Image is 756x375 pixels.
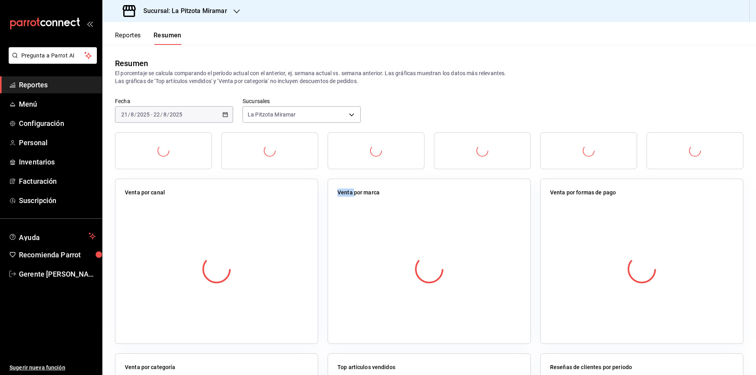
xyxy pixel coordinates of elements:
div: Resumen [115,57,148,69]
p: Venta por categoría [125,363,176,371]
span: Suscripción [19,195,96,206]
input: ---- [137,111,150,118]
span: - [151,111,152,118]
span: Menú [19,99,96,109]
span: / [134,111,137,118]
span: Configuración [19,118,96,129]
div: navigation tabs [115,31,182,45]
input: -- [163,111,167,118]
p: Reseñas de clientes por periodo [550,363,632,371]
label: Fecha [115,98,233,104]
button: Reportes [115,31,141,45]
a: Pregunta a Parrot AI [6,57,97,65]
span: Inventarios [19,157,96,167]
label: Sucursales [243,98,361,104]
span: Personal [19,137,96,148]
button: Resumen [154,31,182,45]
input: -- [130,111,134,118]
span: Recomienda Parrot [19,249,96,260]
span: / [167,111,169,118]
span: Facturación [19,176,96,187]
span: Gerente [PERSON_NAME] [19,269,96,279]
span: La Pitzota Miramar [248,111,296,118]
h3: Sucursal: La Pitzota Miramar [137,6,227,16]
span: Reportes [19,79,96,90]
p: Venta por canal [125,188,165,197]
span: / [128,111,130,118]
p: Venta por marca [337,188,380,197]
p: El porcentaje se calcula comparando el período actual con el anterior, ej. semana actual vs. sema... [115,69,743,85]
button: open_drawer_menu [87,20,93,27]
span: / [160,111,163,118]
span: Ayuda [19,231,85,241]
p: Venta por formas de pago [550,188,616,197]
p: Top artículos vendidos [337,363,395,371]
input: -- [121,111,128,118]
input: -- [153,111,160,118]
span: Sugerir nueva función [9,364,96,372]
span: Pregunta a Parrot AI [21,52,85,60]
button: Pregunta a Parrot AI [9,47,97,64]
input: ---- [169,111,183,118]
